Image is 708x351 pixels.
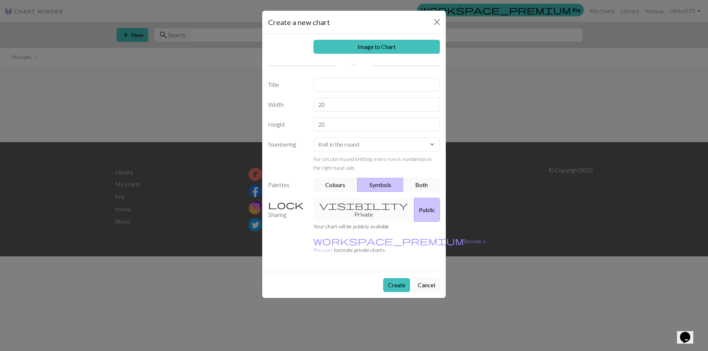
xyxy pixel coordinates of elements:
[313,238,485,253] small: to create private charts
[414,198,440,222] button: Public
[403,178,440,192] button: Both
[313,178,358,192] button: Colours
[677,322,701,344] iframe: chat widget
[313,238,485,253] a: Become a Pro user
[313,236,464,246] span: workspace_premium
[264,78,309,92] label: Title
[264,198,309,222] label: Sharing
[413,278,440,292] button: Cancel
[268,17,330,28] h5: Create a new chart
[264,117,309,131] label: Height
[313,40,440,54] a: Image to Chart
[313,156,432,171] small: For circular/round knitting, every row is numbered on the right hand side.
[264,98,309,112] label: Width
[264,137,309,172] label: Numbering
[357,178,404,192] button: Symbols
[264,178,309,192] label: Palettes
[431,16,443,28] button: Close
[313,223,389,229] small: Your chart will be publicly available
[383,278,410,292] button: Create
